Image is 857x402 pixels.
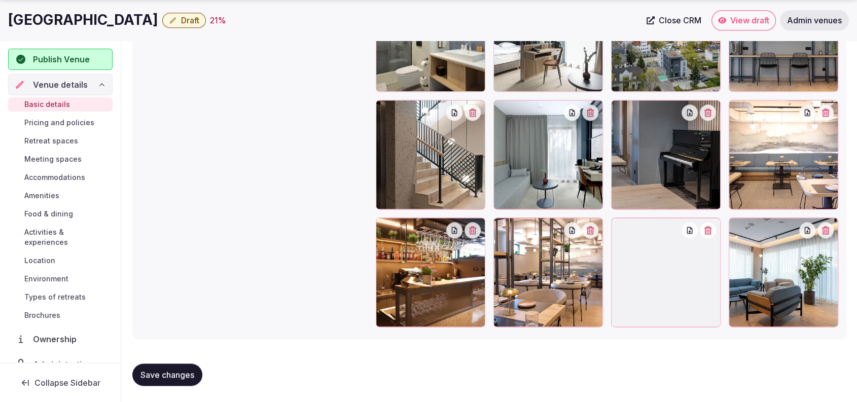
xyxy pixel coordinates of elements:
span: Brochures [24,310,60,320]
a: Ownership [8,328,113,350]
a: Basic details [8,97,113,112]
button: Publish Venue [8,49,113,70]
span: Accommodations [24,172,85,182]
div: RV-Umi Hotel Sopot-dining 3.jpg [729,100,838,209]
a: Activities & experiences [8,225,113,249]
div: RV-Umi Hotel Sopot-lobby.jpg [729,217,838,327]
div: RV-Umi Hotel Sopot-dining 2.jpg [611,100,721,209]
span: Save changes [140,370,194,380]
a: Food & dining [8,207,113,221]
a: Types of retreats [8,290,113,304]
span: Amenities [24,191,59,201]
a: Administration [8,354,113,375]
span: Ownership [33,333,81,345]
span: Administration [33,358,96,371]
a: Admin venues [780,10,849,30]
span: Location [24,255,55,266]
a: Accommodations [8,170,113,185]
button: 21% [210,14,226,26]
span: Collapse Sidebar [34,378,100,388]
div: RV-Umi Hotel Sopot-lobby 2.jpg [611,217,721,327]
span: Environment [24,274,68,284]
div: RV-Umi Hotel Sopot-dining.jpg [493,217,603,327]
div: 21 % [210,14,226,26]
div: RV-Umi Hotel Sopot-dining 4.jpg [376,217,485,327]
span: Draft [181,15,199,25]
span: Venue details [33,79,88,91]
span: Retreat spaces [24,136,78,146]
a: View draft [711,10,776,30]
span: Pricing and policies [24,118,94,128]
a: Close CRM [640,10,707,30]
span: Publish Venue [33,53,90,65]
a: Meeting spaces [8,152,113,166]
a: Retreat spaces [8,134,113,148]
button: Collapse Sidebar [8,372,113,394]
a: Brochures [8,308,113,322]
span: Food & dining [24,209,73,219]
a: Environment [8,272,113,286]
span: Activities & experiences [24,227,109,247]
span: Close CRM [659,15,701,25]
span: Meeting spaces [24,154,82,164]
span: Basic details [24,99,70,109]
button: Save changes [132,363,202,386]
span: Admin venues [787,15,842,25]
a: Pricing and policies [8,116,113,130]
div: RV-Umi Hotel Sopot-amenities.jpg [493,100,603,209]
span: Types of retreats [24,292,86,302]
span: View draft [730,15,769,25]
button: Draft [162,13,206,28]
h1: [GEOGRAPHIC_DATA] [8,10,158,30]
a: Location [8,253,113,268]
a: Amenities [8,189,113,203]
div: RV-Umi Hotel Sopot-amenities 3.jpg [376,100,485,209]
